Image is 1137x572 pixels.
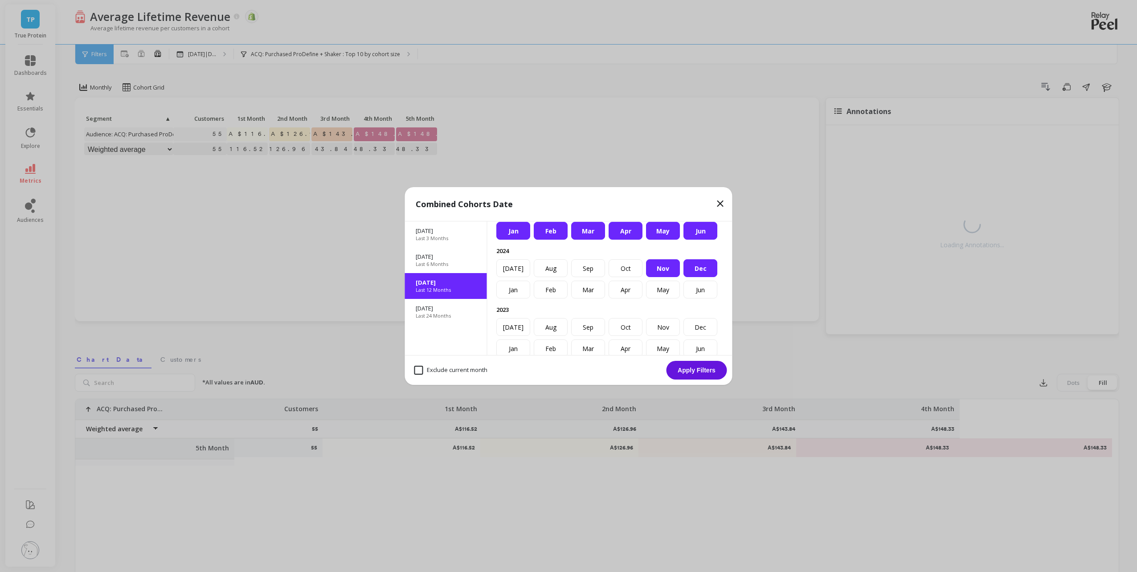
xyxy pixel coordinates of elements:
p: 2023 [496,306,724,314]
p: [DATE] [416,227,476,235]
span: Exclude current month [414,366,487,375]
div: Mar [571,339,605,357]
div: Nov [646,318,680,336]
div: Apr [609,281,642,298]
div: Sep [571,318,605,336]
div: Sep [571,259,605,277]
div: Dec [683,318,717,336]
div: Jun [683,222,717,240]
div: May [646,339,680,357]
div: May [646,281,680,298]
div: Nov [646,259,680,277]
p: [DATE] [416,278,476,286]
p: Last 3 Months [416,235,448,242]
div: Jun [683,339,717,357]
div: Feb [534,339,568,357]
div: [DATE] [496,259,530,277]
p: 2024 [496,247,724,255]
p: [DATE] [416,253,476,261]
p: Last 6 Months [416,261,448,268]
div: May [646,222,680,240]
div: Oct [609,259,642,277]
div: Jan [496,222,530,240]
p: Combined Cohorts Date [416,198,513,210]
p: Last 24 Months [416,312,451,319]
div: Aug [534,259,568,277]
div: Jan [496,339,530,357]
div: Apr [609,339,642,357]
div: Jun [683,281,717,298]
div: Jan [496,281,530,298]
div: Mar [571,281,605,298]
div: [DATE] [496,318,530,336]
div: Mar [571,222,605,240]
div: Feb [534,281,568,298]
div: Feb [534,222,568,240]
div: Dec [683,259,717,277]
p: Last 12 Months [416,286,451,294]
div: Apr [609,222,642,240]
div: Aug [534,318,568,336]
button: Apply Filters [667,361,727,380]
div: Oct [609,318,642,336]
p: [DATE] [416,304,476,312]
